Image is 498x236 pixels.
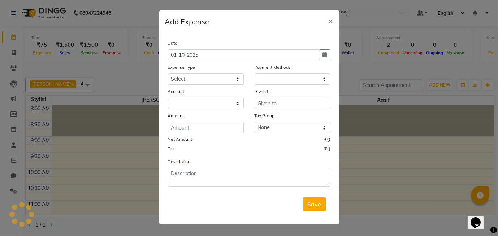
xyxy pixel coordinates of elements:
[468,207,491,229] iframe: chat widget
[168,159,191,165] label: Description
[324,136,330,146] span: ₹0
[168,136,192,143] label: Net Amount
[168,40,178,46] label: Date
[255,64,291,71] label: Payment Methods
[303,197,326,211] button: Save
[308,201,321,208] span: Save
[165,16,209,27] h5: Add Expense
[168,122,244,133] input: Amount
[168,64,195,71] label: Expense Type
[328,15,333,26] span: ×
[324,146,330,155] span: ₹0
[255,98,330,109] input: Given to
[168,146,175,152] label: Tax
[322,10,339,31] button: Close
[168,113,184,119] label: Amount
[255,88,271,95] label: Given to
[168,88,185,95] label: Account
[255,113,275,119] label: Tax Group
